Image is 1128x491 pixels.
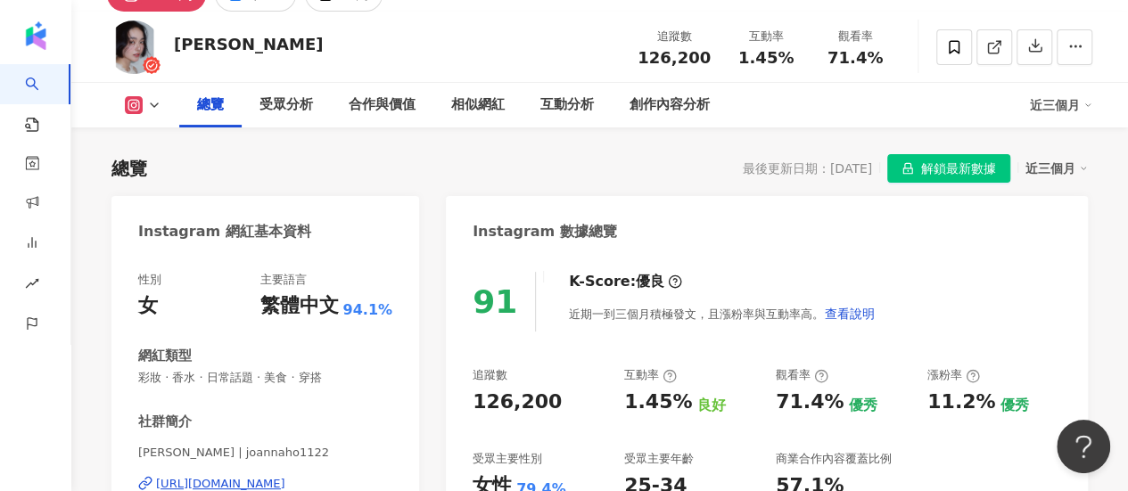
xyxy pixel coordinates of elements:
span: [PERSON_NAME] | joannaho1122 [138,445,392,461]
a: search [25,64,61,134]
span: lock [902,162,914,175]
div: 合作與價值 [349,94,416,116]
span: 1.45% [738,49,794,67]
div: 追蹤數 [638,28,711,45]
span: 解鎖最新數據 [921,155,996,184]
div: 主要語言 [259,272,306,288]
div: 性別 [138,272,161,288]
div: 互動率 [732,28,800,45]
div: 觀看率 [821,28,889,45]
div: K-Score : [569,272,682,291]
div: 繁體中文 [259,292,338,320]
span: 71.4% [827,49,883,67]
div: 1.45% [624,389,692,416]
div: 相似網紅 [451,94,505,116]
div: 近期一到三個月積極發文，且漲粉率與互動率高。 [569,296,876,331]
div: Instagram 網紅基本資料 [138,222,311,241]
button: 查看說明 [824,296,876,331]
div: 商業合作內容覆蓋比例 [776,451,892,467]
div: 追蹤數 [473,367,507,383]
div: 社群簡介 [138,413,192,431]
span: 94.1% [342,300,392,320]
div: 女 [138,292,158,320]
div: 91 [473,283,517,320]
div: 創作內容分析 [630,94,710,116]
div: 互動率 [624,367,677,383]
span: 彩妝 · 香水 · 日常話題 · 美食 · 穿搭 [138,370,392,386]
div: 受眾主要年齡 [624,451,694,467]
img: logo icon [21,21,50,50]
div: 總覽 [111,156,147,181]
span: 126,200 [638,48,711,67]
button: 解鎖最新數據 [887,154,1010,183]
div: 網紅類型 [138,347,192,365]
div: [PERSON_NAME] [174,33,323,55]
div: 近三個月 [1030,91,1092,119]
div: 總覽 [197,94,224,116]
div: 126,200 [473,389,562,416]
div: 最後更新日期：[DATE] [743,161,872,176]
div: 優秀 [1000,396,1028,415]
div: 互動分析 [540,94,594,116]
div: 11.2% [927,389,995,416]
span: rise [25,266,39,306]
div: 優良 [636,272,664,291]
div: 受眾分析 [259,94,313,116]
span: 查看說明 [825,307,875,321]
div: Instagram 數據總覽 [473,222,617,241]
iframe: Help Scout Beacon - Open [1057,420,1110,473]
div: 漲粉率 [927,367,980,383]
div: 優秀 [848,396,877,415]
div: 近三個月 [1025,157,1088,180]
div: 受眾主要性別 [473,451,542,467]
img: KOL Avatar [107,20,161,74]
div: 良好 [696,396,725,415]
div: 71.4% [776,389,844,416]
div: 觀看率 [776,367,828,383]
